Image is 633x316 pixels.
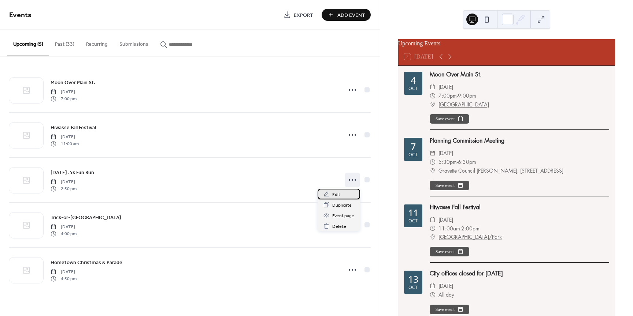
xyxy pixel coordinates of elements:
div: Oct [408,285,418,290]
span: [DATE] .5k Fun Run [51,169,94,177]
div: ​ [430,282,436,290]
span: - [457,91,458,100]
div: ​ [430,83,436,91]
span: Delete [332,223,346,230]
a: Export [278,9,319,21]
span: [DATE] [51,179,77,185]
span: Moon Over Main St. [51,79,95,87]
a: Hometown Christmas & Parade [51,258,122,267]
span: Duplicate [332,202,352,209]
span: All day [438,290,454,299]
span: Add Event [337,11,365,19]
span: [DATE] [51,89,77,95]
span: 2:00pm [461,224,480,233]
div: ​ [430,149,436,158]
button: Recurring [80,30,114,56]
span: [DATE] [51,224,77,230]
div: Oct [408,86,418,91]
span: Export [294,11,313,19]
div: Upcoming Events [398,39,615,48]
a: Trick-or-[GEOGRAPHIC_DATA] [51,213,121,222]
span: Gravette Council [PERSON_NAME], [STREET_ADDRESS] [438,166,563,175]
div: ​ [430,158,436,166]
a: [DATE] .5k Fun Run [51,168,94,177]
span: [DATE] [438,215,453,224]
span: 11:00am [438,224,460,233]
div: 7 [411,142,416,151]
span: 5:30pm [438,158,457,166]
a: [GEOGRAPHIC_DATA] [438,100,489,109]
div: ​ [430,91,436,100]
a: [GEOGRAPHIC_DATA]/Park [438,233,502,241]
span: Events [9,8,32,22]
span: 4:30 pm [51,275,77,282]
span: Trick-or-[GEOGRAPHIC_DATA] [51,214,121,222]
span: Event page [332,212,354,220]
div: ​ [430,224,436,233]
div: Planning Commission Meeting [430,136,609,145]
div: 4 [411,76,416,85]
div: ​ [430,290,436,299]
a: Hiwasse Fall Festival [51,123,96,132]
div: ​ [430,233,436,241]
a: Moon Over Main St. [51,78,95,87]
span: Hiwasse Fall Festival [51,124,96,132]
span: Hometown Christmas & Parade [51,259,122,267]
button: Add Event [322,9,371,21]
span: Edit [332,191,340,199]
button: Save event [430,247,469,256]
div: ​ [430,100,436,109]
button: Past (33) [49,30,80,56]
div: ​ [430,166,436,175]
span: 6:30pm [458,158,476,166]
span: - [457,158,458,166]
div: 11 [408,208,418,217]
span: - [460,224,461,233]
div: Hiwasse Fall Festival [430,203,609,212]
div: Moon Over Main St. [430,70,609,79]
div: ​ [430,215,436,224]
span: 2:30 pm [51,185,77,192]
span: 4:00 pm [51,230,77,237]
button: Save event [430,305,469,314]
div: Oct [408,219,418,223]
span: [DATE] [51,134,79,140]
span: 7:00 pm [51,95,77,102]
button: Save event [430,181,469,190]
button: Save event [430,114,469,124]
span: [DATE] [51,269,77,275]
div: City offices closed for [DATE] [430,269,609,278]
span: [DATE] [438,83,453,91]
span: 11:00 am [51,140,79,147]
span: 9:00pm [458,91,476,100]
span: 7:00pm [438,91,457,100]
div: Oct [408,153,418,157]
div: 13 [408,275,418,284]
span: [DATE] [438,282,453,290]
button: Upcoming (5) [7,30,49,56]
span: [DATE] [438,149,453,158]
button: Submissions [114,30,154,56]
